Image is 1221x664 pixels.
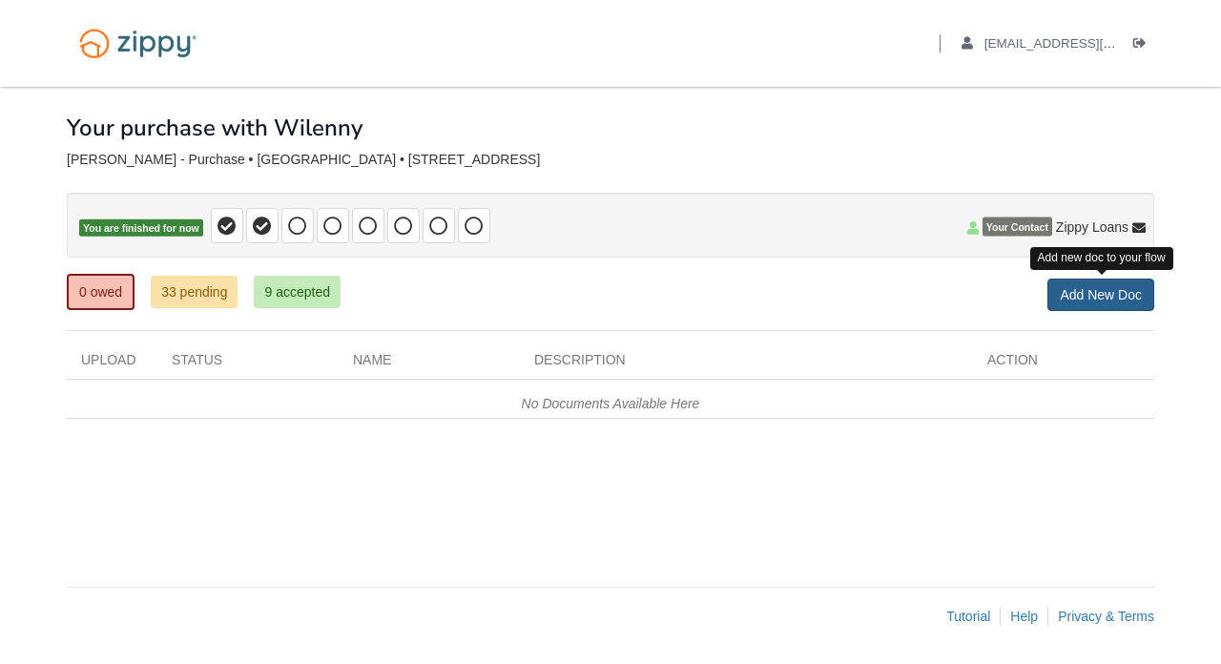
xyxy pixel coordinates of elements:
a: Tutorial [946,609,990,624]
div: [PERSON_NAME] - Purchase • [GEOGRAPHIC_DATA] • [STREET_ADDRESS] [67,152,1154,168]
span: You are finished for now [79,219,203,238]
div: Name [339,350,520,379]
a: Log out [1133,36,1154,55]
span: albertoenrique3500@gmail.com [984,36,1203,51]
div: Add new doc to your flow [1030,247,1173,269]
div: Upload [67,350,157,379]
a: edit profile [962,36,1203,55]
span: Your Contact [983,218,1052,237]
em: No Documents Available Here [522,396,700,411]
span: Zippy Loans [1056,218,1128,237]
div: Status [157,350,339,379]
h1: Your purchase with Wilenny [67,115,362,140]
a: 33 pending [151,276,238,308]
a: Privacy & Terms [1058,609,1154,624]
a: 9 accepted [254,276,341,308]
a: Add New Doc [1047,279,1154,311]
div: Description [520,350,973,379]
a: Help [1010,609,1038,624]
div: Action [973,350,1154,379]
a: 0 owed [67,274,135,310]
img: Logo [67,19,209,68]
